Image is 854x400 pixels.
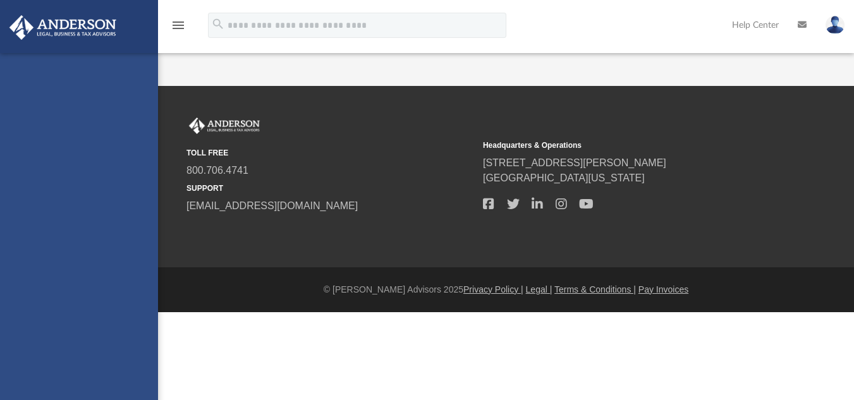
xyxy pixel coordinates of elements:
div: © [PERSON_NAME] Advisors 2025 [158,283,854,296]
img: User Pic [826,16,845,34]
img: Anderson Advisors Platinum Portal [6,15,120,40]
a: 800.706.4741 [186,165,248,176]
a: Pay Invoices [638,284,688,294]
a: [EMAIL_ADDRESS][DOMAIN_NAME] [186,200,358,211]
a: [STREET_ADDRESS][PERSON_NAME] [483,157,666,168]
i: search [211,17,225,31]
a: [GEOGRAPHIC_DATA][US_STATE] [483,173,645,183]
small: SUPPORT [186,183,474,194]
a: Privacy Policy | [463,284,523,294]
a: Terms & Conditions | [554,284,636,294]
i: menu [171,18,186,33]
a: Legal | [526,284,552,294]
a: menu [171,24,186,33]
small: Headquarters & Operations [483,140,771,151]
img: Anderson Advisors Platinum Portal [186,118,262,134]
small: TOLL FREE [186,147,474,159]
